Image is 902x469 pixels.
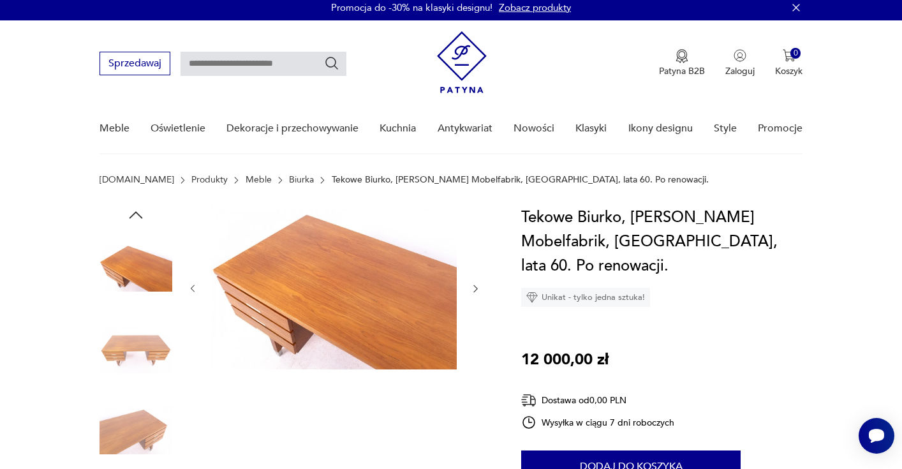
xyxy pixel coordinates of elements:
[659,65,705,77] p: Patyna B2B
[676,49,688,63] img: Ikona medalu
[100,60,170,69] a: Sprzedawaj
[521,348,609,372] p: 12 000,00 zł
[191,175,228,185] a: Produkty
[246,175,272,185] a: Meble
[499,1,571,14] a: Zobacz produkty
[437,31,487,93] img: Patyna - sklep z meblami i dekoracjami vintage
[289,175,314,185] a: Biurka
[332,175,709,185] p: Tekowe Biurko, [PERSON_NAME] Mobelfabrik, [GEOGRAPHIC_DATA], lata 60. Po renowacji.
[734,49,746,62] img: Ikonka użytkownika
[783,49,795,62] img: Ikona koszyka
[331,1,492,14] p: Promocja do -30% na klasyki designu!
[438,104,492,153] a: Antykwariat
[100,394,172,466] img: Zdjęcie produktu Tekowe Biurko, Eigil Petersens Mobelfabrik, Dania, lata 60. Po renowacji.
[659,49,705,77] a: Ikona medaluPatyna B2B
[100,104,129,153] a: Meble
[725,65,755,77] p: Zaloguj
[521,392,674,408] div: Dostawa od 0,00 PLN
[628,104,693,153] a: Ikony designu
[521,415,674,430] div: Wysyłka w ciągu 7 dni roboczych
[211,205,457,369] img: Zdjęcie produktu Tekowe Biurko, Eigil Petersens Mobelfabrik, Dania, lata 60. Po renowacji.
[859,418,894,454] iframe: Smartsupp widget button
[758,104,802,153] a: Promocje
[725,49,755,77] button: Zaloguj
[151,104,205,153] a: Oświetlenie
[100,52,170,75] button: Sprzedawaj
[521,392,536,408] img: Ikona dostawy
[100,313,172,385] img: Zdjęcie produktu Tekowe Biurko, Eigil Petersens Mobelfabrik, Dania, lata 60. Po renowacji.
[526,292,538,303] img: Ikona diamentu
[775,65,802,77] p: Koszyk
[790,48,801,59] div: 0
[521,205,802,278] h1: Tekowe Biurko, [PERSON_NAME] Mobelfabrik, [GEOGRAPHIC_DATA], lata 60. Po renowacji.
[380,104,416,153] a: Kuchnia
[714,104,737,153] a: Style
[514,104,554,153] a: Nowości
[100,175,174,185] a: [DOMAIN_NAME]
[226,104,359,153] a: Dekoracje i przechowywanie
[100,231,172,304] img: Zdjęcie produktu Tekowe Biurko, Eigil Petersens Mobelfabrik, Dania, lata 60. Po renowacji.
[775,49,802,77] button: 0Koszyk
[575,104,607,153] a: Klasyki
[324,56,339,71] button: Szukaj
[521,288,650,307] div: Unikat - tylko jedna sztuka!
[659,49,705,77] button: Patyna B2B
